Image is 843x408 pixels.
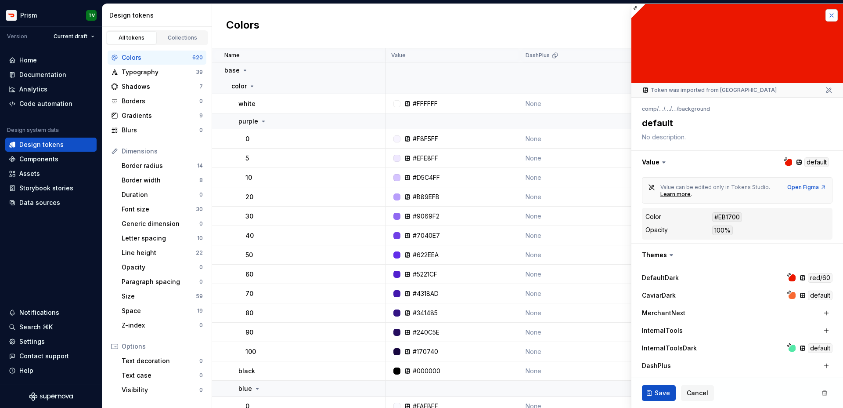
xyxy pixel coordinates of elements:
[122,68,196,76] div: Typography
[642,385,676,401] button: Save
[642,309,685,317] label: MerchantNext
[231,82,247,91] p: color
[520,342,638,361] td: None
[642,87,777,94] div: Token was imported from [GEOGRAPHIC_DATA]
[5,306,97,320] button: Notifications
[122,306,197,315] div: Space
[5,335,97,349] a: Settings
[108,51,206,65] a: Colors620
[118,173,206,187] a: Border width8
[118,217,206,231] a: Generic dimension0
[520,284,638,303] td: None
[245,135,249,143] p: 0
[787,184,827,191] div: Open Figma
[118,231,206,245] a: Letter spacing10
[413,231,440,240] div: #7040E7
[245,251,253,259] p: 50
[413,135,438,143] div: #F8F5FF
[118,304,206,318] a: Space19
[122,205,196,214] div: Font size
[109,11,208,20] div: Design tokens
[520,149,638,168] td: None
[19,155,58,164] div: Components
[520,207,638,226] td: None
[520,323,638,342] td: None
[199,98,203,105] div: 0
[640,115,831,131] textarea: default
[642,273,679,282] label: DefaultDark
[122,97,199,106] div: Borders
[122,248,196,257] div: Line height
[238,367,255,375] p: black
[199,127,203,134] div: 0
[19,140,64,149] div: Design tokens
[520,129,638,149] td: None
[681,385,714,401] button: Cancel
[199,112,203,119] div: 9
[520,168,638,187] td: None
[122,219,199,228] div: Generic dimension
[5,320,97,334] button: Search ⌘K
[245,270,253,279] p: 60
[108,109,206,123] a: Gradients9
[245,289,253,298] p: 70
[122,176,199,185] div: Border width
[122,190,199,199] div: Duration
[245,193,253,201] p: 20
[118,289,206,303] a: Size59
[192,54,203,61] div: 620
[5,152,97,166] a: Components
[677,106,678,112] li: /
[5,196,97,210] a: Data sources
[196,293,203,300] div: 59
[122,234,197,243] div: Letter spacing
[245,309,253,317] p: 80
[122,357,199,365] div: Text decoration
[122,321,199,330] div: Z-index
[645,226,668,234] div: Opacity
[5,68,97,82] a: Documentation
[663,106,665,112] li: /
[526,52,550,59] p: DashPlus
[245,154,249,163] p: 5
[108,94,206,108] a: Borders0
[642,361,671,370] label: DashPlus
[122,126,199,135] div: Blurs
[122,277,199,286] div: Paragraph spacing
[665,106,670,112] li: …
[199,177,203,184] div: 8
[520,245,638,265] td: None
[122,371,199,380] div: Text case
[122,111,199,120] div: Gradients
[122,263,199,272] div: Opacity
[199,357,203,364] div: 0
[19,184,73,193] div: Storybook stories
[660,191,691,198] div: Learn more
[642,326,683,335] label: InternalTools
[672,106,677,112] li: …
[413,251,439,259] div: #622EEA
[118,354,206,368] a: Text decoration0
[5,364,97,378] button: Help
[5,97,97,111] a: Code automation
[520,265,638,284] td: None
[413,173,440,182] div: #D5C4FF
[108,80,206,94] a: Shadows7
[238,99,256,108] p: white
[413,367,440,375] div: #000000
[122,292,196,301] div: Size
[224,66,240,75] p: base
[642,344,697,353] label: InternalToolsDark
[122,161,197,170] div: Border radius
[19,308,59,317] div: Notifications
[245,347,256,356] p: 100
[5,138,97,152] a: Design tokens
[196,69,203,76] div: 39
[5,82,97,96] a: Analytics
[808,291,832,300] div: default
[19,169,40,178] div: Assets
[238,117,258,126] p: purple
[6,10,17,21] img: bd52d190-91a7-4889-9e90-eccda45865b1.png
[655,389,670,397] span: Save
[5,53,97,67] a: Home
